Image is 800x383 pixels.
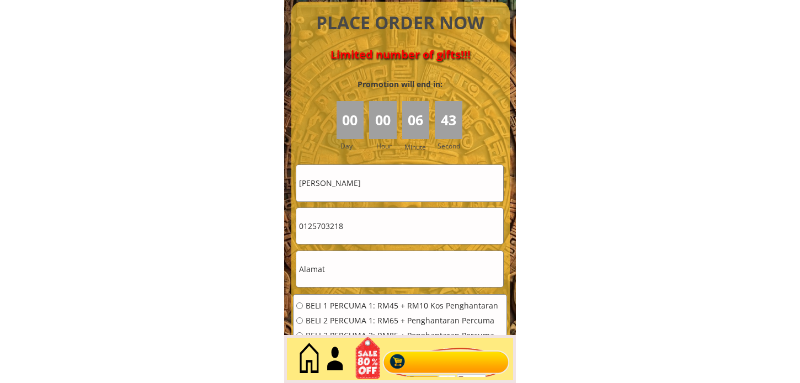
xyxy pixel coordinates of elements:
[338,78,462,91] h3: Promotion will end in:
[306,302,499,310] span: BELI 1 PERCUMA 1: RM45 + RM10 Kos Penghantaran
[376,141,399,151] h3: Hour
[306,332,499,339] span: BELI 2 PERCUMA 2: RM85 + Penghantaran Percuma
[296,251,503,287] input: Alamat
[340,141,368,151] h3: Day
[438,141,465,151] h3: Second
[296,165,503,201] input: Nama
[304,48,497,61] h4: Limited number of gifts!!!
[304,10,497,35] h4: PLACE ORDER NOW
[296,208,503,244] input: Telefon
[306,317,499,325] span: BELI 2 PERCUMA 1: RM65 + Penghantaran Percuma
[404,142,429,152] h3: Minute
